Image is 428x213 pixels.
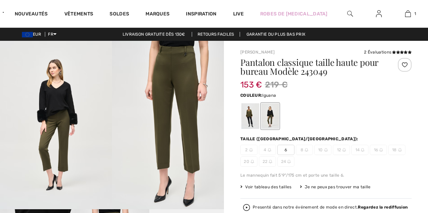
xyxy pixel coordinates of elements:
[240,145,257,155] span: 2
[112,41,224,209] img: Pantalon classique taille haute pour bureau mod&egrave;le 243049. 2
[370,145,387,155] span: 16
[240,73,262,90] span: 153 €
[262,93,276,98] span: Iguana
[186,11,216,18] span: Inspiration
[300,184,371,190] div: Je ne peux pas trouver ma taille
[240,184,292,190] span: Voir tableau des tailles
[364,49,412,55] div: 2 Évaluations
[361,148,364,152] img: ring-m.svg
[3,5,4,19] img: 1ère Avenue
[314,145,331,155] span: 10
[296,145,313,155] span: 8
[240,58,383,76] h1: Pantalon classique taille haute pour bureau Modèle 243049
[347,10,353,18] img: recherche
[268,148,271,152] img: ring-m.svg
[241,103,259,129] div: Noir
[388,145,405,155] span: 18
[277,156,294,167] span: 24
[110,11,129,18] a: Soldes
[259,156,276,167] span: 22
[22,32,33,37] img: Euro
[233,10,244,17] a: Live
[243,204,250,211] img: Regardez la rediffusion
[277,145,294,155] span: 6
[370,10,387,18] a: Se connecter
[249,148,253,152] img: ring-m.svg
[287,160,291,163] img: ring-m.svg
[64,11,93,18] a: Vêtements
[240,50,275,55] a: [PERSON_NAME]
[358,205,408,210] strong: Regardez la rediffusion
[398,148,402,152] img: ring-m.svg
[240,93,262,98] span: Couleur:
[48,32,56,37] span: FR
[240,172,412,178] div: Le mannequin fait 5'9"/175 cm et porte une taille 6.
[351,145,368,155] span: 14
[15,11,48,18] a: Nouveautés
[146,11,169,18] a: Marques
[379,148,383,152] img: ring-m.svg
[22,32,44,37] span: EUR
[117,32,191,37] a: Livraison gratuite dès 130€
[260,10,328,17] a: Robes de [MEDICAL_DATA]
[414,11,416,17] span: 1
[240,136,360,142] div: Taille ([GEOGRAPHIC_DATA]/[GEOGRAPHIC_DATA]):
[259,145,276,155] span: 4
[342,148,346,152] img: ring-m.svg
[251,160,254,163] img: ring-m.svg
[192,32,240,37] a: Retours faciles
[261,103,279,129] div: Iguana
[269,160,272,163] img: ring-m.svg
[405,10,411,18] img: Mon panier
[333,145,350,155] span: 12
[324,148,328,152] img: ring-m.svg
[241,32,311,37] a: Garantie du plus bas prix
[253,205,408,210] div: Presenté dans notre événement de mode en direct.
[265,79,288,91] span: 219 €
[240,156,257,167] span: 20
[393,10,422,18] a: 1
[305,148,308,152] img: ring-m.svg
[376,10,382,18] img: Mes infos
